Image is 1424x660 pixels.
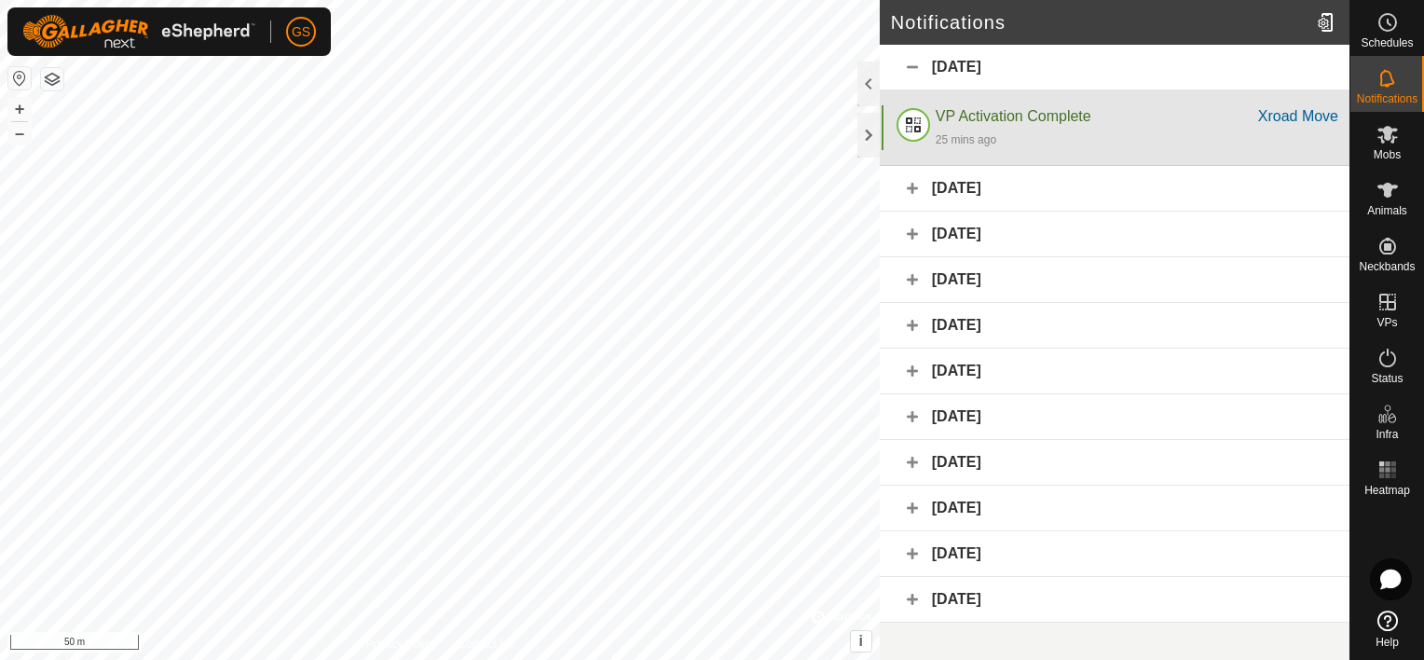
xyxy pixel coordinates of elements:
[851,631,871,652] button: i
[1376,317,1397,328] span: VPs
[880,166,1349,212] div: [DATE]
[880,531,1349,577] div: [DATE]
[880,577,1349,623] div: [DATE]
[8,122,31,144] button: –
[1364,485,1410,496] span: Heatmap
[1350,603,1424,655] a: Help
[1371,373,1403,384] span: Status
[880,303,1349,349] div: [DATE]
[1376,429,1398,440] span: Infra
[880,440,1349,486] div: [DATE]
[891,11,1309,34] h2: Notifications
[880,486,1349,531] div: [DATE]
[8,67,31,89] button: Reset Map
[936,108,1091,124] span: VP Activation Complete
[1359,261,1415,272] span: Neckbands
[880,212,1349,257] div: [DATE]
[1357,93,1417,104] span: Notifications
[1367,205,1407,216] span: Animals
[8,98,31,120] button: +
[880,394,1349,440] div: [DATE]
[292,22,310,42] span: GS
[1361,37,1413,48] span: Schedules
[880,349,1349,394] div: [DATE]
[1258,105,1338,128] div: Xroad Move
[880,45,1349,90] div: [DATE]
[366,636,436,653] a: Privacy Policy
[41,68,63,90] button: Map Layers
[459,636,513,653] a: Contact Us
[880,257,1349,303] div: [DATE]
[1376,637,1399,648] span: Help
[936,131,996,148] div: 25 mins ago
[859,633,863,649] span: i
[22,15,255,48] img: Gallagher Logo
[1374,149,1401,160] span: Mobs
